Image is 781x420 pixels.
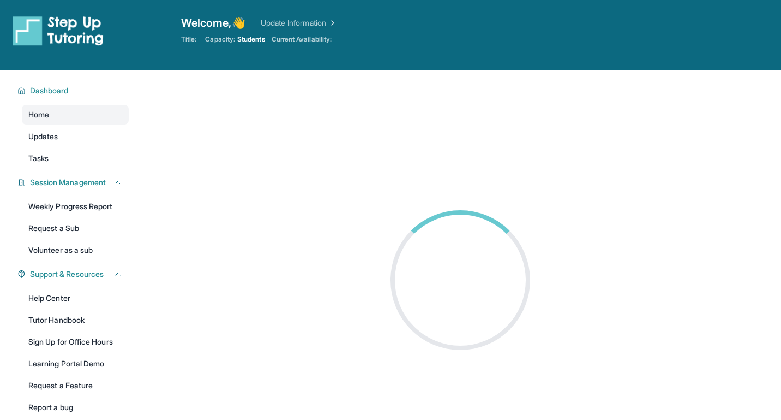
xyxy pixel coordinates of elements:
[13,15,104,46] img: logo
[181,35,196,44] span: Title:
[26,269,122,280] button: Support & Resources
[28,109,49,120] span: Home
[22,240,129,260] a: Volunteer as a sub
[181,15,245,31] span: Welcome, 👋
[30,85,69,96] span: Dashboard
[22,354,129,374] a: Learning Portal Demo
[26,177,122,188] button: Session Management
[22,310,129,330] a: Tutor Handbook
[272,35,332,44] span: Current Availability:
[261,17,337,28] a: Update Information
[326,17,337,28] img: Chevron Right
[26,85,122,96] button: Dashboard
[22,149,129,168] a: Tasks
[205,35,235,44] span: Capacity:
[30,269,104,280] span: Support & Resources
[22,218,129,238] a: Request a Sub
[22,197,129,216] a: Weekly Progress Report
[22,127,129,146] a: Updates
[22,288,129,308] a: Help Center
[22,332,129,352] a: Sign Up for Office Hours
[28,131,58,142] span: Updates
[22,398,129,417] a: Report a bug
[237,35,265,44] span: Students
[28,153,49,164] span: Tasks
[22,105,129,125] a: Home
[22,376,129,395] a: Request a Feature
[30,177,106,188] span: Session Management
